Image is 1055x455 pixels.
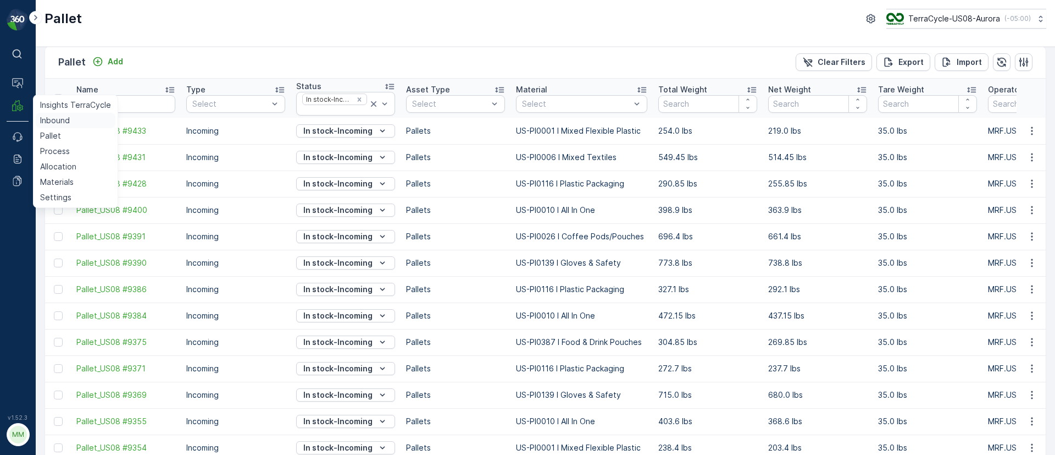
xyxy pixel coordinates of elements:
p: In stock-Incoming [303,337,373,348]
p: Pallets [406,178,505,189]
img: logo [7,9,29,31]
p: Select [192,98,268,109]
div: Toggle Row Selected [54,259,63,267]
span: Pallet_US08 #9369 [76,390,175,401]
p: 203.4 lbs [768,442,867,453]
p: US-PI0139 I Gloves & Safety [516,390,647,401]
p: 35.0 lbs [878,416,977,427]
button: In stock-Incoming [296,151,395,164]
p: Pallets [406,231,505,242]
p: 269.85 lbs [768,337,867,348]
span: Pallet_US08 #9433 [76,125,175,136]
p: In stock-Incoming [303,178,373,189]
p: Pallet [45,10,82,28]
div: Remove In stock-Incoming [353,95,365,104]
p: US-PI0006 I Mixed Textiles [516,152,647,163]
button: In stock-Incoming [296,336,395,349]
a: Pallet_US08 #9371 [76,363,175,374]
p: 680.0 lbs [768,390,867,401]
button: In stock-Incoming [296,204,395,217]
p: 290.85 lbs [658,178,757,189]
span: Pallet_US08 #9354 [76,442,175,453]
p: 35.0 lbs [878,257,977,268]
p: Operator [988,84,1022,95]
div: Toggle Row Selected [54,206,63,215]
p: US-PI0001 I Mixed Flexible Plastic [516,125,647,136]
p: In stock-Incoming [303,416,373,427]
p: In stock-Incoming [303,152,373,163]
p: Incoming [186,231,285,242]
p: Incoming [186,178,285,189]
div: Toggle Row Selected [54,338,63,347]
p: TerraCycle-US08-Aurora [908,13,1000,24]
p: 255.85 lbs [768,178,867,189]
p: In stock-Incoming [303,205,373,216]
p: US-PI0001 I Mixed Flexible Plastic [516,442,647,453]
p: US-PI0116 I Plastic Packaging [516,178,647,189]
p: 437.15 lbs [768,310,867,321]
p: US-PI0116 I Plastic Packaging [516,284,647,295]
p: Pallet [58,54,86,70]
p: Net Weight [768,84,811,95]
p: US-PI0010 I All In One [516,205,647,216]
p: Pallets [406,416,505,427]
a: Pallet_US08 #9355 [76,416,175,427]
p: 696.4 lbs [658,231,757,242]
p: Pallets [406,284,505,295]
p: Incoming [186,337,285,348]
p: US-PI0010 I All In One [516,310,647,321]
button: In stock-Incoming [296,283,395,296]
p: In stock-Incoming [303,363,373,374]
p: 773.8 lbs [658,257,757,268]
a: Pallet_US08 #9431 [76,152,175,163]
p: Incoming [186,310,285,321]
a: Pallet_US08 #9375 [76,337,175,348]
p: US-PI0010 I All In One [516,416,647,427]
p: Status [296,81,321,92]
p: 35.0 lbs [878,337,977,348]
p: ( -05:00 ) [1004,14,1031,23]
p: Select [412,98,488,109]
div: Toggle Row Selected [54,285,63,294]
span: Pallet_US08 #9391 [76,231,175,242]
button: In stock-Incoming [296,415,395,428]
p: 35.0 lbs [878,231,977,242]
p: 549.45 lbs [658,152,757,163]
div: Toggle Row Selected [54,391,63,399]
button: In stock-Incoming [296,177,395,190]
p: 472.15 lbs [658,310,757,321]
span: Pallet_US08 #9400 [76,205,175,216]
button: MM [7,423,29,446]
button: In stock-Incoming [296,309,395,322]
p: In stock-Incoming [303,257,373,268]
a: Pallet_US08 #9384 [76,310,175,321]
p: Select [522,98,630,109]
p: Incoming [186,205,285,216]
div: Toggle Row Selected [54,443,63,452]
p: 292.1 lbs [768,284,867,295]
p: Pallets [406,152,505,163]
p: 35.0 lbs [878,442,977,453]
p: 237.7 lbs [768,363,867,374]
input: Search [768,95,867,113]
p: Pallets [406,363,505,374]
button: In stock-Incoming [296,124,395,138]
p: Add [108,56,123,67]
p: Pallets [406,442,505,453]
span: Pallet_US08 #9386 [76,284,175,295]
input: Search [76,95,175,113]
p: 35.0 lbs [878,152,977,163]
p: 272.7 lbs [658,363,757,374]
p: 35.0 lbs [878,125,977,136]
span: Pallet_US08 #9390 [76,257,175,268]
p: In stock-Incoming [303,125,373,136]
p: US-PI0139 I Gloves & Safety [516,257,647,268]
p: In stock-Incoming [303,231,373,242]
p: Incoming [186,152,285,163]
p: 327.1 lbs [658,284,757,295]
p: 35.0 lbs [878,205,977,216]
p: 304.85 lbs [658,337,757,348]
img: image_ci7OI47.png [886,13,904,25]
